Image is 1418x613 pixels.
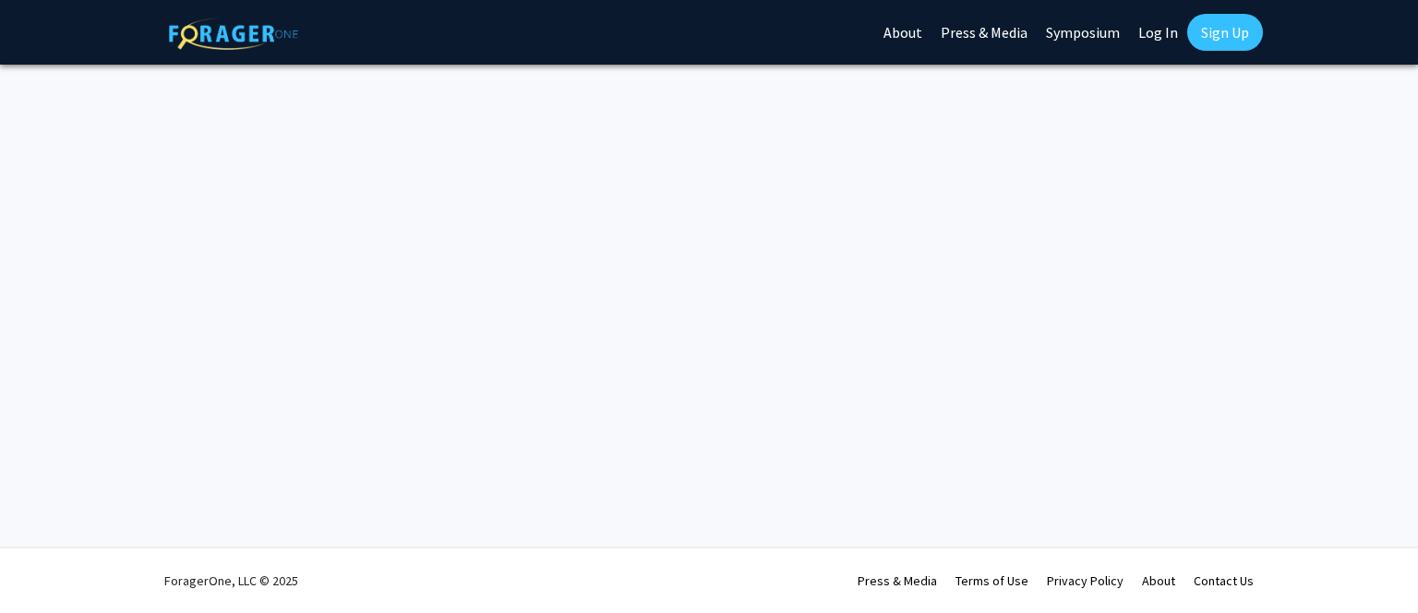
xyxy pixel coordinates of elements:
[955,572,1028,589] a: Terms of Use
[858,572,937,589] a: Press & Media
[164,548,298,613] div: ForagerOne, LLC © 2025
[1047,572,1124,589] a: Privacy Policy
[169,18,298,50] img: ForagerOne Logo
[1142,572,1175,589] a: About
[1187,14,1263,51] a: Sign Up
[1194,572,1254,589] a: Contact Us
